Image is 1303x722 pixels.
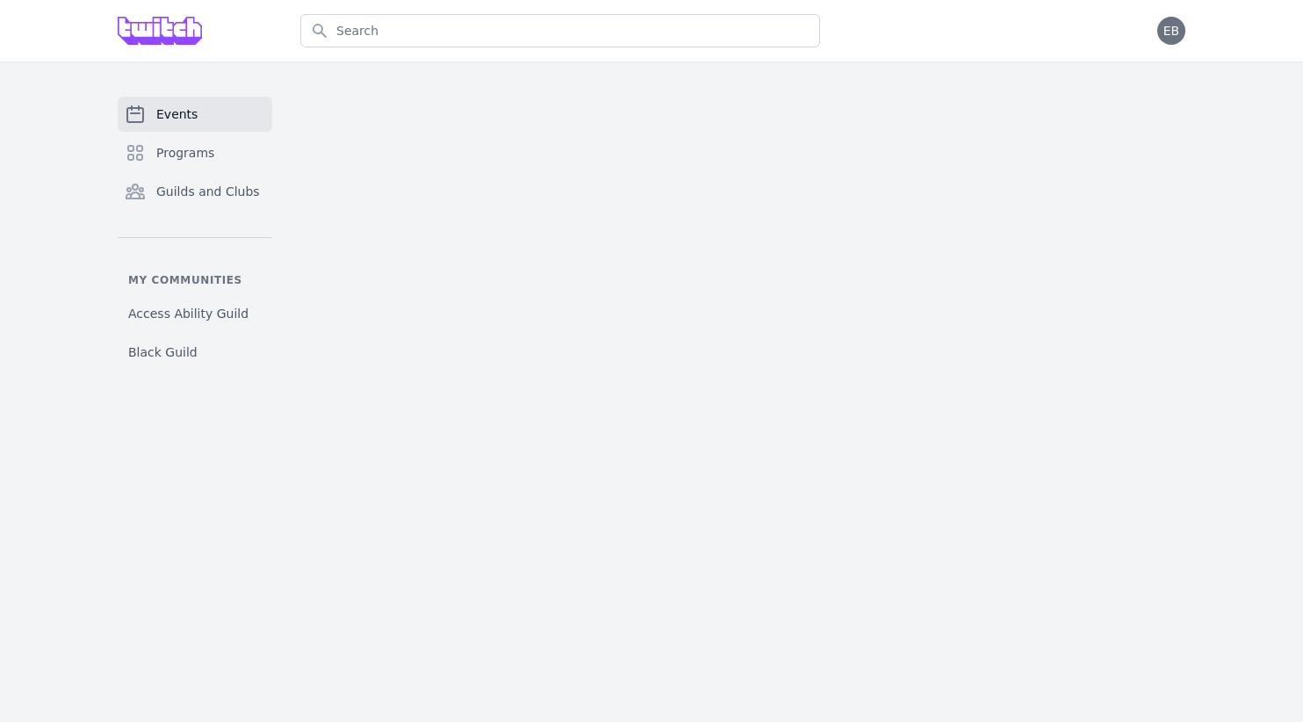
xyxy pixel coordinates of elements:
[156,144,214,162] span: Programs
[118,336,272,368] a: Black Guild
[1157,17,1185,45] button: EB
[156,105,198,123] span: Events
[118,273,272,287] p: My communities
[118,174,272,209] a: Guilds and Clubs
[300,14,820,47] input: Search
[128,343,198,361] span: Black Guild
[156,183,260,200] span: Guilds and Clubs
[118,298,272,329] a: Access Ability Guild
[118,97,272,368] nav: Sidebar
[118,135,272,170] a: Programs
[128,305,248,322] span: Access Ability Guild
[118,97,272,132] a: Events
[118,17,202,45] img: Grove
[1163,25,1179,37] span: EB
